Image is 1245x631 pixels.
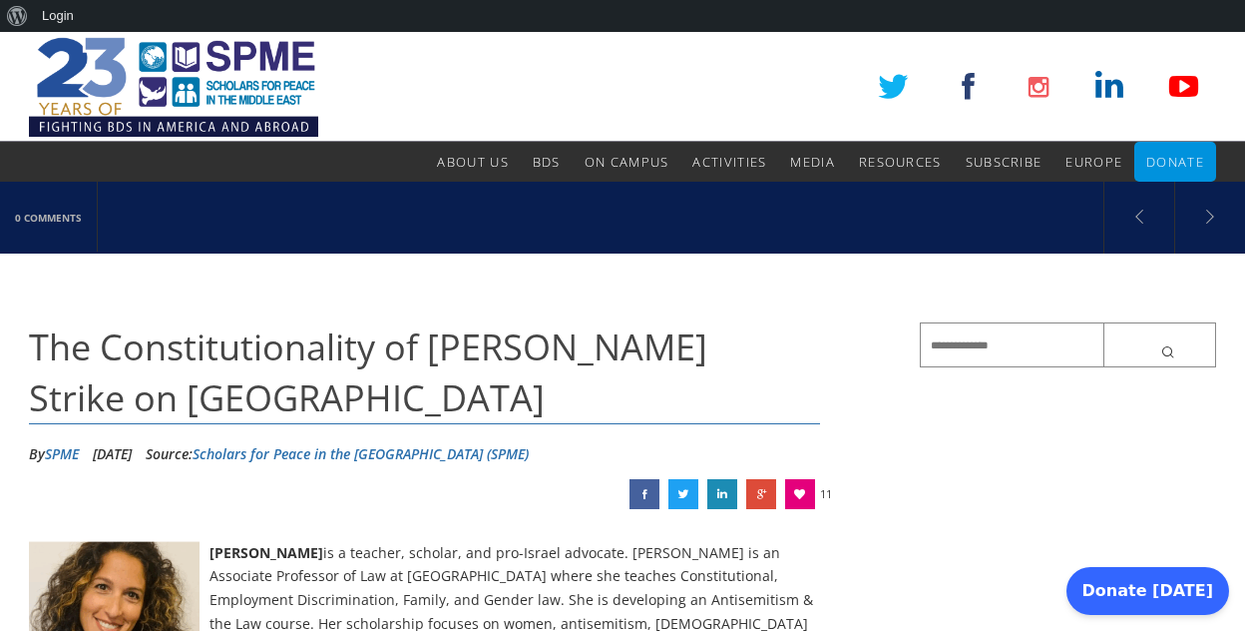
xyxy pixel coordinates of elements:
[1065,142,1122,182] a: Europe
[820,479,832,509] span: 11
[437,142,508,182] a: About Us
[1146,142,1204,182] a: Donate
[692,153,766,171] span: Activities
[746,479,776,509] a: The Constitutionality of Trump’s Strike on Iran
[29,439,79,469] li: By
[668,479,698,509] a: The Constitutionality of Trump’s Strike on Iran
[707,479,737,509] a: The Constitutionality of Trump’s Strike on Iran
[692,142,766,182] a: Activities
[93,439,132,469] li: [DATE]
[437,153,508,171] span: About Us
[859,142,942,182] a: Resources
[790,153,835,171] span: Media
[629,479,659,509] a: The Constitutionality of Trump’s Strike on Iran
[1146,153,1204,171] span: Donate
[1065,153,1122,171] span: Europe
[193,444,529,463] a: Scholars for Peace in the [GEOGRAPHIC_DATA] (SPME)
[966,142,1042,182] a: Subscribe
[209,543,323,562] strong: [PERSON_NAME]
[533,153,561,171] span: BDS
[585,142,669,182] a: On Campus
[585,153,669,171] span: On Campus
[966,153,1042,171] span: Subscribe
[29,32,318,142] img: SPME
[146,439,529,469] div: Source:
[859,153,942,171] span: Resources
[29,322,707,421] span: The Constitutionality of [PERSON_NAME] Strike on [GEOGRAPHIC_DATA]
[45,444,79,463] a: SPME
[790,142,835,182] a: Media
[533,142,561,182] a: BDS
